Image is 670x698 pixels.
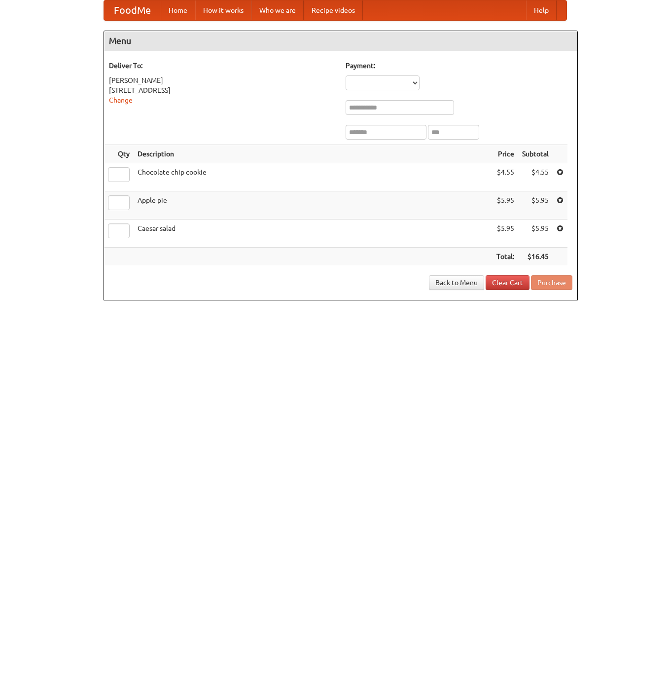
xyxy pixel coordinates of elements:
[104,145,134,163] th: Qty
[134,163,493,191] td: Chocolate chip cookie
[109,75,336,85] div: [PERSON_NAME]
[109,96,133,104] a: Change
[518,248,553,266] th: $16.45
[493,248,518,266] th: Total:
[109,61,336,71] h5: Deliver To:
[531,275,572,290] button: Purchase
[161,0,195,20] a: Home
[493,191,518,220] td: $5.95
[304,0,363,20] a: Recipe videos
[518,220,553,248] td: $5.95
[109,85,336,95] div: [STREET_ADDRESS]
[526,0,557,20] a: Help
[518,145,553,163] th: Subtotal
[493,163,518,191] td: $4.55
[134,191,493,220] td: Apple pie
[346,61,572,71] h5: Payment:
[518,191,553,220] td: $5.95
[251,0,304,20] a: Who we are
[104,0,161,20] a: FoodMe
[134,220,493,248] td: Caesar salad
[134,145,493,163] th: Description
[104,31,577,51] h4: Menu
[493,145,518,163] th: Price
[518,163,553,191] td: $4.55
[486,275,529,290] a: Clear Cart
[493,220,518,248] td: $5.95
[429,275,484,290] a: Back to Menu
[195,0,251,20] a: How it works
